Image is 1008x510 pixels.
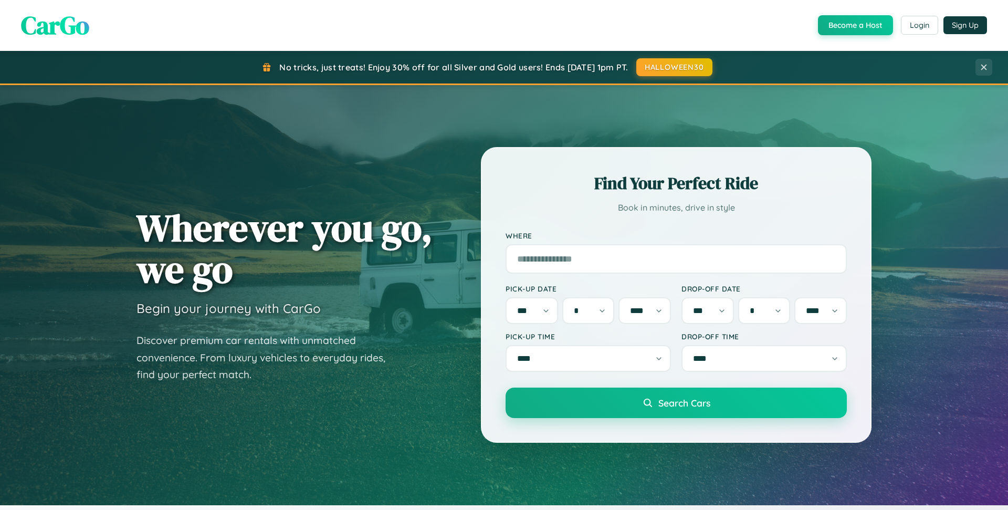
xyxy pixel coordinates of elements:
[681,332,847,341] label: Drop-off Time
[136,300,321,316] h3: Begin your journey with CarGo
[901,16,938,35] button: Login
[818,15,893,35] button: Become a Host
[279,62,628,72] span: No tricks, just treats! Enjoy 30% off for all Silver and Gold users! Ends [DATE] 1pm PT.
[506,200,847,215] p: Book in minutes, drive in style
[136,207,433,290] h1: Wherever you go, we go
[506,231,847,240] label: Where
[506,332,671,341] label: Pick-up Time
[506,172,847,195] h2: Find Your Perfect Ride
[506,388,847,418] button: Search Cars
[506,284,671,293] label: Pick-up Date
[21,8,89,43] span: CarGo
[943,16,987,34] button: Sign Up
[658,397,710,409] span: Search Cars
[681,284,847,293] label: Drop-off Date
[636,58,712,76] button: HALLOWEEN30
[136,332,399,383] p: Discover premium car rentals with unmatched convenience. From luxury vehicles to everyday rides, ...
